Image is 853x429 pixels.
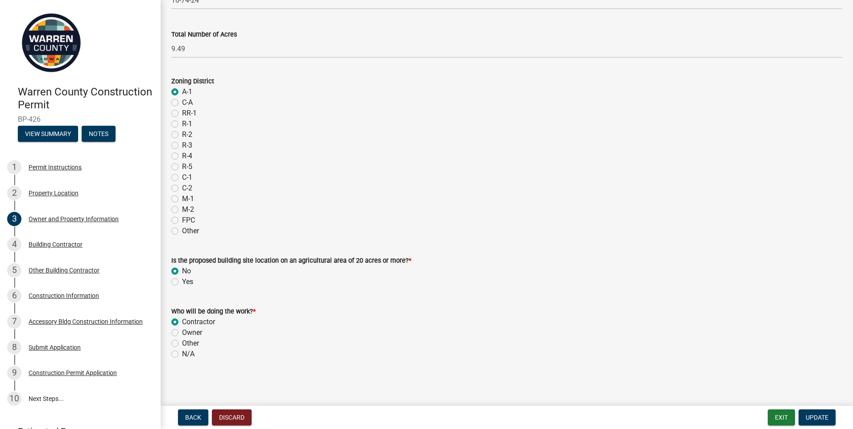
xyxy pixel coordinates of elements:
[178,409,208,425] button: Back
[7,366,21,380] div: 9
[7,289,21,303] div: 6
[182,317,215,327] label: Contractor
[182,266,191,276] label: No
[182,215,195,226] label: FPC
[7,212,21,226] div: 3
[185,414,201,421] span: Back
[182,108,197,119] label: RR-1
[7,263,21,277] div: 5
[7,392,21,406] div: 10
[29,318,143,325] div: Accessory Bldg Construction Information
[7,186,21,200] div: 2
[182,151,192,161] label: R-4
[18,126,78,142] button: View Summary
[18,9,85,76] img: Warren County, Iowa
[7,340,21,355] div: 8
[182,194,194,204] label: M-1
[29,216,119,222] div: Owner and Property Information
[171,32,237,38] label: Total Number of Acres
[171,258,411,264] label: Is the proposed building site location on an agricultural area of 20 acres or more?
[7,160,21,174] div: 1
[182,338,199,349] label: Other
[29,267,99,273] div: Other Building Contractor
[29,344,81,351] div: Submit Application
[7,314,21,329] div: 7
[182,161,192,172] label: R-5
[768,409,795,425] button: Exit
[182,276,193,287] label: Yes
[182,87,192,97] label: A-1
[182,97,193,108] label: C-A
[18,86,153,111] h4: Warren County Construction Permit
[799,409,836,425] button: Update
[29,370,117,376] div: Construction Permit Application
[182,119,192,129] label: R-1
[29,293,99,299] div: Construction Information
[29,190,79,196] div: Property Location
[182,183,192,194] label: C-2
[806,414,828,421] span: Update
[182,172,192,183] label: C-1
[182,349,195,359] label: N/A
[171,78,214,85] label: Zoning District
[82,131,116,138] wm-modal-confirm: Notes
[7,237,21,252] div: 4
[182,140,192,151] label: R-3
[212,409,252,425] button: Discard
[171,309,256,315] label: Who will be doing the work?
[29,241,83,247] div: Building Contractor
[182,129,192,140] label: R-2
[82,126,116,142] button: Notes
[182,226,199,236] label: Other
[18,131,78,138] wm-modal-confirm: Summary
[182,327,202,338] label: Owner
[29,164,82,170] div: Permit Instructions
[182,204,194,215] label: M-2
[18,115,143,124] span: BP-426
